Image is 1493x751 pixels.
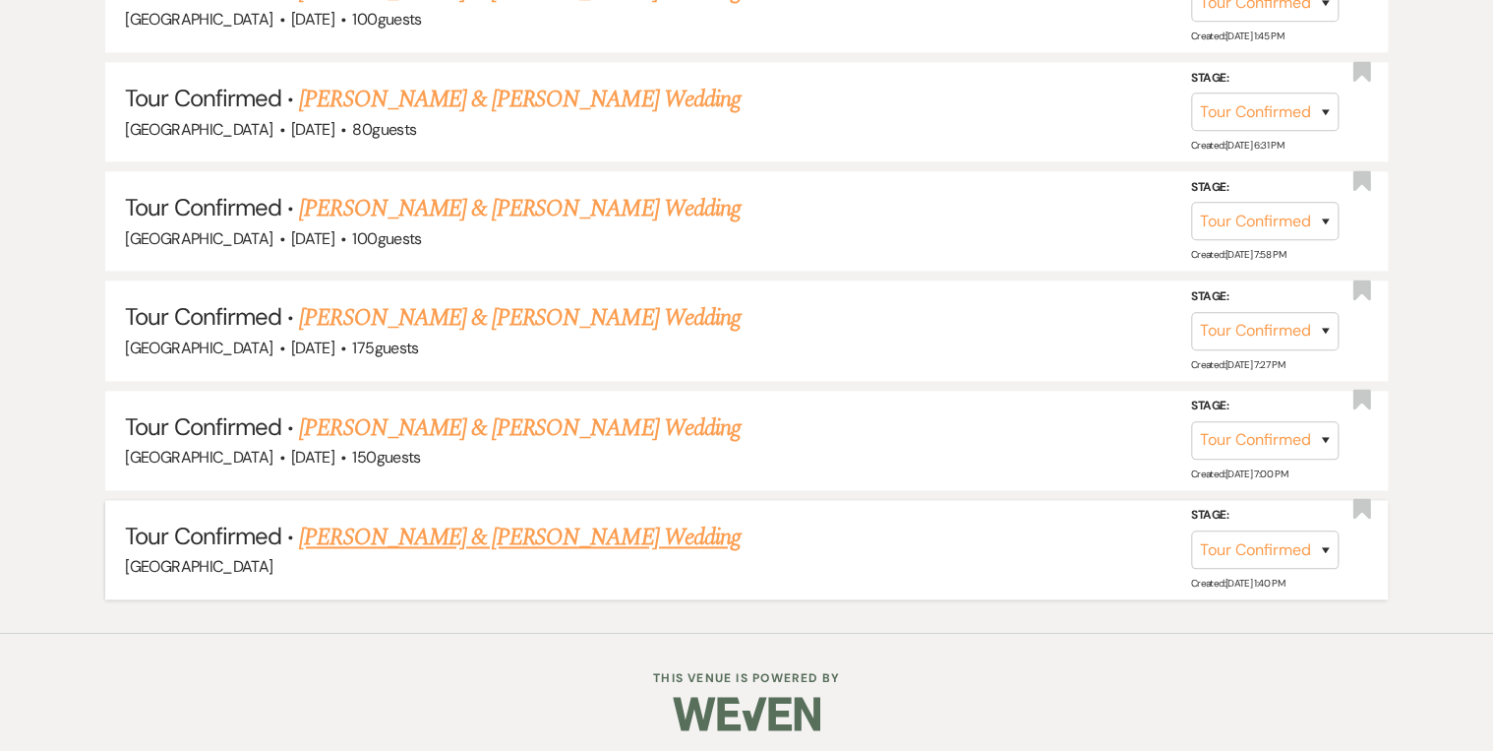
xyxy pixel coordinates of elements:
span: [DATE] [291,338,334,358]
span: [GEOGRAPHIC_DATA] [125,119,272,140]
label: Stage: [1191,396,1339,417]
span: Created: [DATE] 7:00 PM [1191,468,1287,480]
span: Tour Confirmed [125,301,281,332]
img: Weven Logo [673,679,820,748]
span: Tour Confirmed [125,192,281,222]
span: [GEOGRAPHIC_DATA] [125,338,272,358]
span: 100 guests [352,9,421,30]
span: Created: [DATE] 7:58 PM [1191,248,1285,261]
span: [GEOGRAPHIC_DATA] [125,228,272,249]
span: Created: [DATE] 7:27 PM [1191,358,1284,371]
span: 150 guests [352,447,420,468]
label: Stage: [1191,177,1339,199]
span: [GEOGRAPHIC_DATA] [125,556,272,577]
span: Created: [DATE] 1:45 PM [1191,30,1284,42]
span: [DATE] [291,119,334,140]
span: [GEOGRAPHIC_DATA] [125,447,272,468]
span: Created: [DATE] 6:31 PM [1191,139,1284,152]
span: [DATE] [291,228,334,249]
label: Stage: [1191,286,1339,308]
span: 80 guests [352,119,416,140]
span: 175 guests [352,338,418,358]
a: [PERSON_NAME] & [PERSON_NAME] Wedding [299,410,740,446]
a: [PERSON_NAME] & [PERSON_NAME] Wedding [299,191,740,226]
a: [PERSON_NAME] & [PERSON_NAME] Wedding [299,520,740,555]
label: Stage: [1191,505,1339,527]
span: Created: [DATE] 1:40 PM [1191,577,1284,590]
span: Tour Confirmed [125,411,281,442]
a: [PERSON_NAME] & [PERSON_NAME] Wedding [299,82,740,117]
span: 100 guests [352,228,421,249]
span: [DATE] [291,9,334,30]
span: Tour Confirmed [125,83,281,113]
span: [GEOGRAPHIC_DATA] [125,9,272,30]
span: [DATE] [291,447,334,468]
a: [PERSON_NAME] & [PERSON_NAME] Wedding [299,300,740,336]
span: Tour Confirmed [125,521,281,551]
label: Stage: [1191,68,1339,90]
